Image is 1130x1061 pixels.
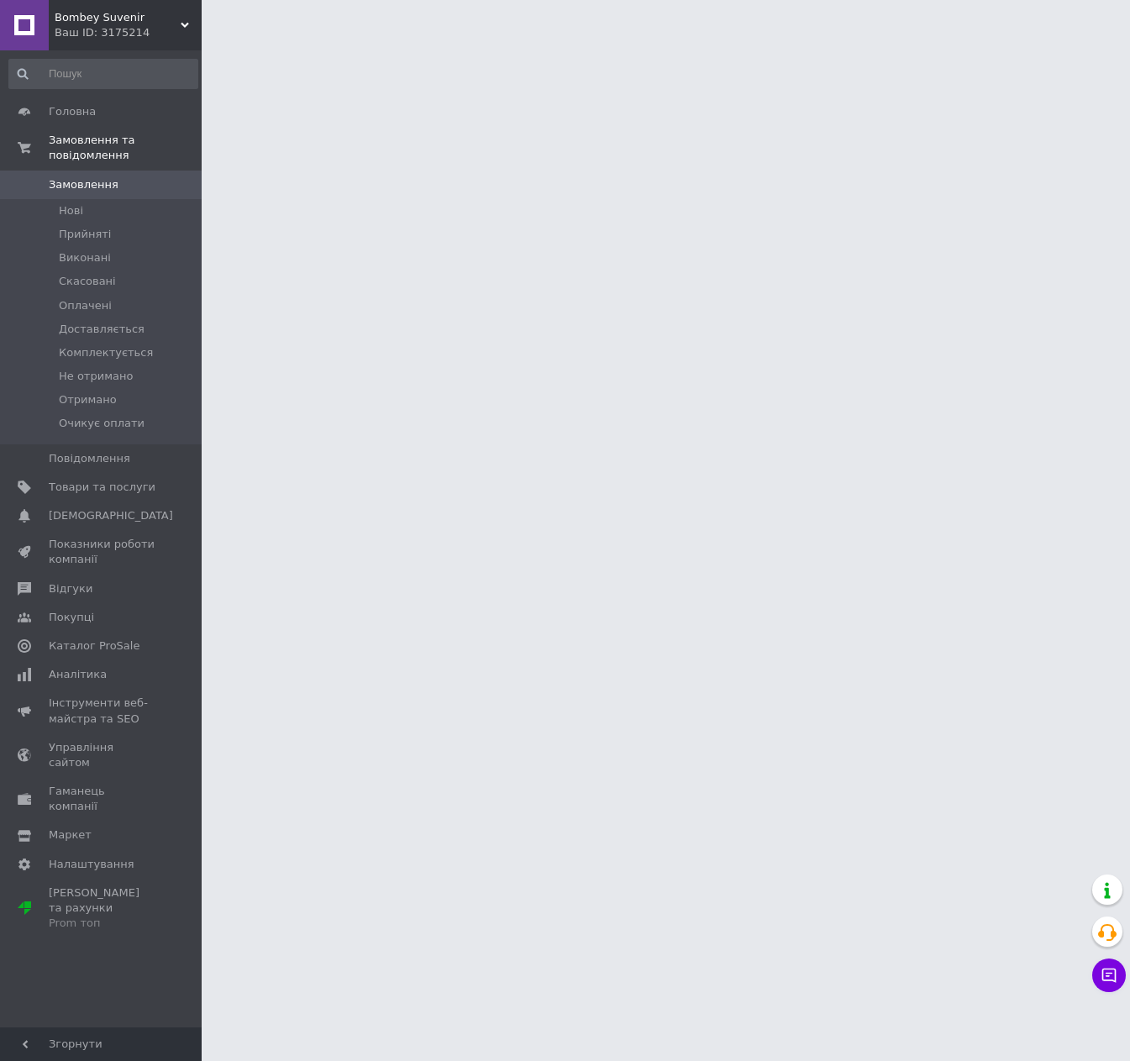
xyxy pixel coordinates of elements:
[59,416,145,431] span: Очикує оплати
[49,857,134,872] span: Налаштування
[49,740,155,770] span: Управління сайтом
[59,345,153,360] span: Комплектується
[49,581,92,596] span: Відгуки
[59,392,117,407] span: Отримано
[49,104,96,119] span: Головна
[55,10,181,25] span: Bombey Suvenir
[49,696,155,726] span: Інструменти веб-майстра та SEO
[49,667,107,682] span: Аналітика
[59,274,116,289] span: Скасовані
[59,298,112,313] span: Оплачені
[49,480,155,495] span: Товари та послуги
[8,59,198,89] input: Пошук
[1092,959,1126,992] button: Чат з покупцем
[49,827,92,843] span: Маркет
[49,133,202,163] span: Замовлення та повідомлення
[59,322,145,337] span: Доставляється
[59,203,83,218] span: Нові
[59,250,111,265] span: Виконані
[49,784,155,814] span: Гаманець компанії
[55,25,202,40] div: Ваш ID: 3175214
[49,885,155,932] span: [PERSON_NAME] та рахунки
[49,451,130,466] span: Повідомлення
[49,537,155,567] span: Показники роботи компанії
[49,638,139,654] span: Каталог ProSale
[49,177,118,192] span: Замовлення
[49,916,155,931] div: Prom топ
[59,369,133,384] span: Не отримано
[49,508,173,523] span: [DEMOGRAPHIC_DATA]
[49,610,94,625] span: Покупці
[59,227,111,242] span: Прийняті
